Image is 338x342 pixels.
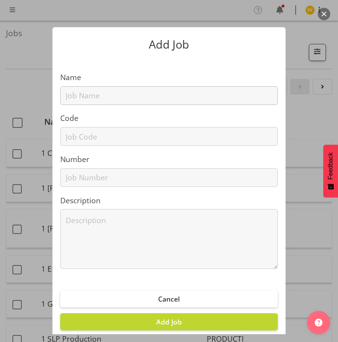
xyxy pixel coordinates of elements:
[60,127,278,146] input: Job Code
[60,195,278,206] label: Description
[60,154,278,165] label: Number
[60,86,278,105] input: Job Name
[327,152,334,180] span: Feedback
[323,145,338,197] button: Feedback - Show survey
[60,72,278,83] label: Name
[158,294,180,304] span: Cancel
[60,313,278,330] button: Add Job
[315,319,322,326] img: help-xxl-2.png
[60,39,278,50] p: Add Job
[60,113,278,124] label: Code
[156,317,182,326] span: Add Job
[60,290,278,307] button: Cancel
[60,168,278,187] input: Job Number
